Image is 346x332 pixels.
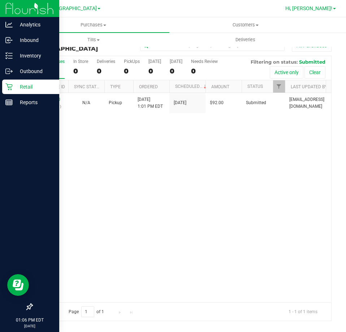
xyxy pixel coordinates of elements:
[285,5,332,11] span: Hi, [PERSON_NAME]!
[13,51,56,60] p: Inventory
[73,67,88,75] div: 0
[246,99,266,106] span: Submitted
[13,20,56,29] p: Analytics
[211,84,229,89] a: Amount
[175,84,208,89] a: Scheduled
[13,67,56,76] p: Outbound
[169,17,321,33] a: Customers
[138,96,163,110] span: [DATE] 1:01 PM EDT
[299,59,325,65] span: Submitted
[82,100,90,105] span: Not Applicable
[47,5,97,12] span: [GEOGRAPHIC_DATA]
[191,59,218,64] div: Needs Review
[97,67,115,75] div: 0
[13,98,56,107] p: Reports
[170,22,321,28] span: Customers
[3,317,56,323] p: 01:06 PM EDT
[170,59,182,64] div: [DATE]
[32,39,132,52] h3: Purchase Fulfillment:
[5,83,13,90] inline-svg: Retail
[5,52,13,59] inline-svg: Inventory
[110,84,121,89] a: Type
[17,22,169,28] span: Purchases
[81,306,94,318] input: 1
[273,80,285,93] a: Filter
[170,67,182,75] div: 0
[251,59,298,65] span: Filtering on status:
[247,84,263,89] a: Status
[62,306,110,318] span: Page of 1
[291,84,327,89] a: Last Updated By
[124,67,140,75] div: 0
[13,82,56,91] p: Retail
[3,323,56,329] p: [DATE]
[5,21,13,28] inline-svg: Analytics
[73,59,88,64] div: In Store
[13,36,56,44] p: Inbound
[174,99,186,106] span: [DATE]
[74,84,102,89] a: Sync Status
[18,37,169,43] span: Tills
[226,37,265,43] span: Deliveries
[270,66,303,78] button: Active only
[5,37,13,44] inline-svg: Inbound
[210,99,224,106] span: $92.00
[7,274,29,296] iframe: Resource center
[109,99,122,106] span: Pickup
[5,99,13,106] inline-svg: Reports
[5,68,13,75] inline-svg: Outbound
[17,32,169,47] a: Tills
[124,59,140,64] div: PickUps
[191,67,218,75] div: 0
[139,84,158,89] a: Ordered
[148,59,161,64] div: [DATE]
[169,32,321,47] a: Deliveries
[304,66,325,78] button: Clear
[148,67,161,75] div: 0
[17,17,169,33] a: Purchases
[82,99,90,106] button: N/A
[283,306,323,317] span: 1 - 1 of 1 items
[97,59,115,64] div: Deliveries
[32,45,98,52] span: [GEOGRAPHIC_DATA]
